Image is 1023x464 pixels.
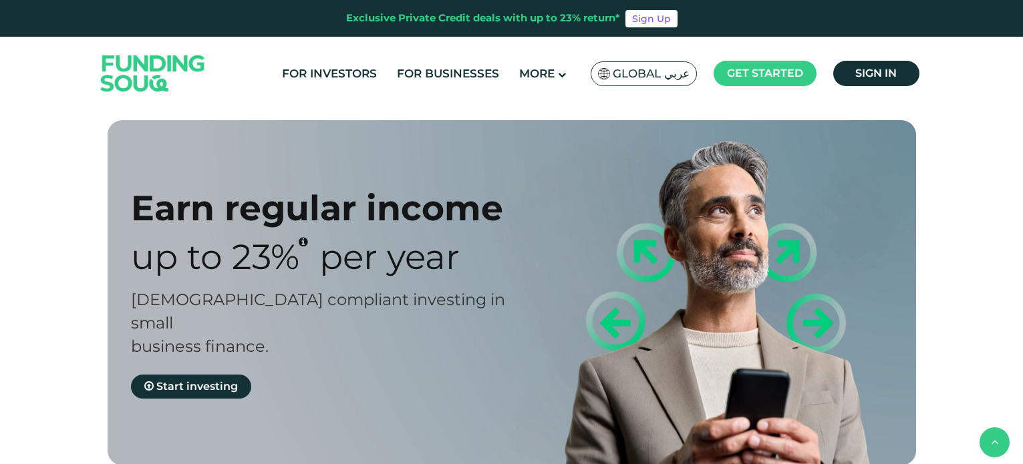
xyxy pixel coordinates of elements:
[833,61,919,86] a: Sign in
[613,66,690,81] span: Global عربي
[279,63,380,85] a: For Investors
[131,236,299,278] span: Up to 23%
[727,67,803,79] span: Get started
[319,236,460,278] span: Per Year
[131,375,251,399] a: Start investing
[598,68,610,79] img: SA Flag
[131,290,505,356] span: [DEMOGRAPHIC_DATA] compliant investing in small business finance.
[625,10,678,27] a: Sign Up
[394,63,502,85] a: For Businesses
[855,67,897,79] span: Sign in
[519,67,555,80] span: More
[131,187,535,229] div: Earn regular income
[299,236,308,247] i: 23% IRR (expected) ~ 15% Net yield (expected)
[346,11,620,26] div: Exclusive Private Credit deals with up to 23% return*
[88,39,218,107] img: Logo
[156,380,238,393] span: Start investing
[980,427,1010,457] button: back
